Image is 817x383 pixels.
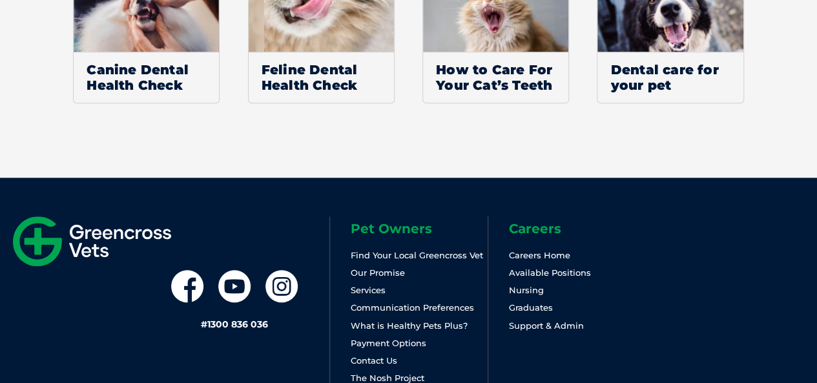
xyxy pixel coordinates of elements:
a: Communication Preferences [351,302,474,313]
a: Our Promise [351,267,405,278]
a: Contact Us [351,355,397,366]
a: Payment Options [351,338,426,348]
h6: Pet Owners [351,222,488,235]
a: Graduates [509,302,553,313]
a: Support & Admin [509,320,584,331]
span: # [201,318,207,330]
a: Nursing [509,285,544,295]
a: Services [351,285,386,295]
a: What is Healthy Pets Plus? [351,320,468,331]
a: #1300 836 036 [201,318,268,330]
span: How to Care For Your Cat’s Teeth [423,52,568,103]
a: The Nosh Project [351,373,424,383]
a: Available Positions [509,267,591,278]
h6: Careers [509,222,646,235]
a: Careers Home [509,250,570,260]
a: Find Your Local Greencross Vet [351,250,483,260]
span: Dental care for your pet [597,52,743,103]
span: Canine Dental Health Check [74,52,219,103]
span: Feline Dental Health Check [249,52,394,103]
